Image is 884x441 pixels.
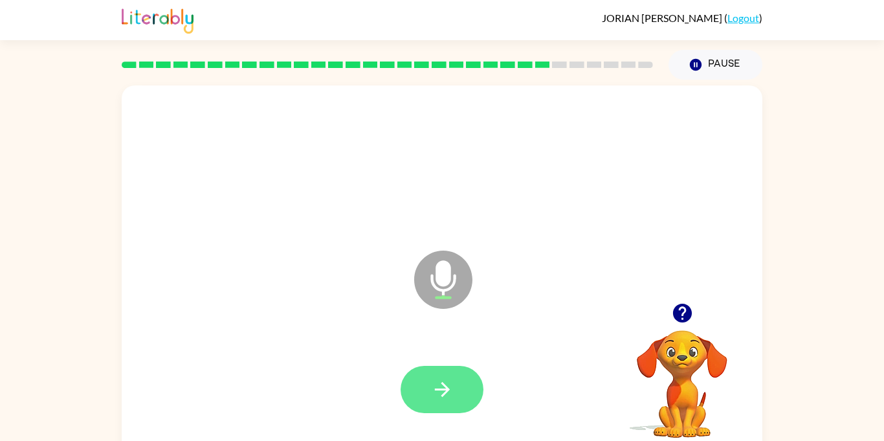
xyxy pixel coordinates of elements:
a: Logout [727,12,759,24]
img: Literably [122,5,193,34]
span: JORIAN [PERSON_NAME] [602,12,724,24]
button: Pause [669,50,762,80]
div: ( ) [602,12,762,24]
video: Your browser must support playing .mp4 files to use Literably. Please try using another browser. [617,310,747,440]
